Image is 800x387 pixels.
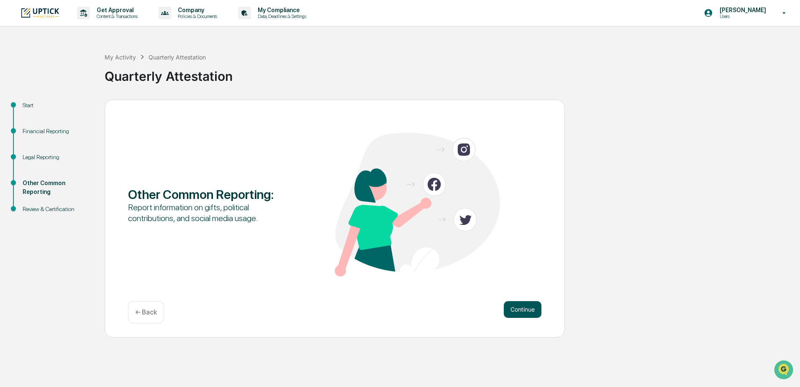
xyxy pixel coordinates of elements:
[8,18,152,31] p: How can we help?
[773,359,796,382] iframe: Open customer support
[23,205,91,214] div: Review & Certification
[23,101,91,110] div: Start
[8,122,15,129] div: 🔎
[59,142,101,148] a: Powered byPylon
[69,106,104,114] span: Attestations
[128,187,293,202] div: Other Common Reporting :
[28,64,137,72] div: Start new chat
[171,13,221,19] p: Policies & Documents
[83,142,101,148] span: Pylon
[335,133,500,276] img: Other Common Reporting
[57,102,107,117] a: 🗄️Attestations
[61,106,67,113] div: 🗄️
[504,301,541,318] button: Continue
[20,7,60,18] img: logo
[8,64,23,79] img: 1746055101610-c473b297-6a78-478c-a979-82029cc54cd1
[105,54,136,61] div: My Activity
[28,72,106,79] div: We're available if you need us!
[251,13,310,19] p: Data, Deadlines & Settings
[90,7,142,13] p: Get Approval
[5,102,57,117] a: 🖐️Preclearance
[17,121,53,130] span: Data Lookup
[171,7,221,13] p: Company
[23,127,91,136] div: Financial Reporting
[5,118,56,133] a: 🔎Data Lookup
[105,62,796,84] div: Quarterly Attestation
[8,106,15,113] div: 🖐️
[23,179,91,196] div: Other Common Reporting
[142,67,152,77] button: Start new chat
[90,13,142,19] p: Content & Transactions
[128,202,293,224] div: Report information on gifts, political contributions, and social media usage.
[17,106,54,114] span: Preclearance
[149,54,206,61] div: Quarterly Attestation
[713,7,770,13] p: [PERSON_NAME]
[135,308,157,316] p: ← Back
[23,153,91,162] div: Legal Reporting
[251,7,310,13] p: My Compliance
[713,13,770,19] p: Users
